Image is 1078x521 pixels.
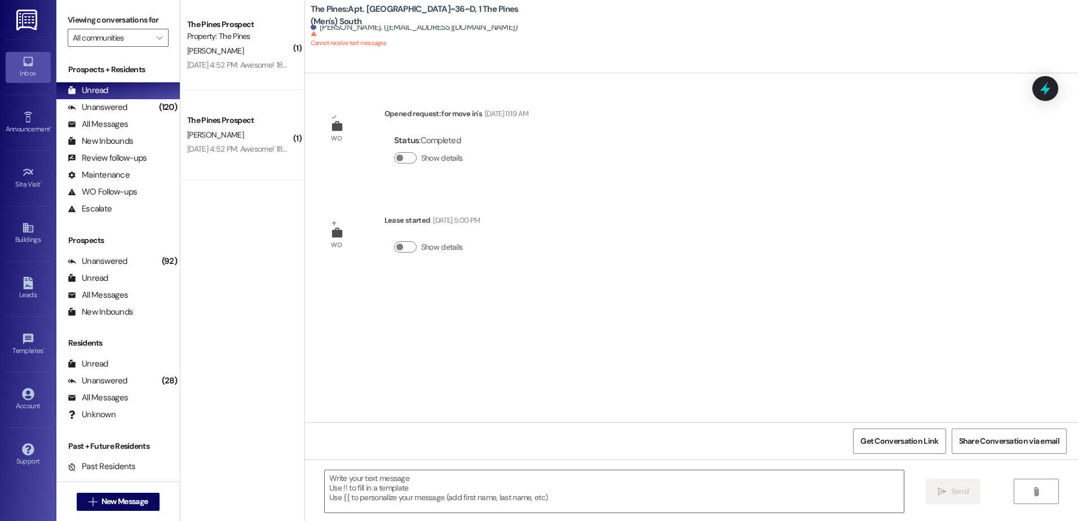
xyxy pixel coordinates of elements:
a: Support [6,440,51,470]
div: Residents [56,337,180,349]
b: Status [394,135,419,146]
div: Unknown [68,409,116,421]
a: Templates • [6,329,51,360]
div: Lease started [385,214,480,230]
div: Unread [68,358,108,370]
div: Unanswered [68,101,127,113]
input: All communities [73,29,151,47]
div: [DATE] 5:00 PM [430,214,480,226]
i:  [156,33,162,42]
a: Leads [6,273,51,304]
div: (120) [156,99,180,116]
span: • [41,179,42,187]
div: The Pines Prospect [187,19,291,30]
div: [DATE] 4:52 PM: Awesome! 1894 N 840 W [GEOGRAPHIC_DATA][US_STATE] 84604. Thanks [PERSON_NAME]! [187,60,548,70]
a: Buildings [6,218,51,249]
button: Share Conversation via email [952,429,1067,454]
div: Review follow-ups [68,152,147,164]
div: WO [331,239,342,251]
div: All Messages [68,289,128,301]
span: Get Conversation Link [860,435,938,447]
span: Share Conversation via email [959,435,1059,447]
div: Unread [68,272,108,284]
a: Inbox [6,52,51,82]
div: All Messages [68,392,128,404]
div: Unread [68,85,108,96]
img: ResiDesk Logo [16,10,39,30]
sup: Cannot receive text messages [311,30,386,47]
div: Maintenance [68,169,130,181]
span: [PERSON_NAME] [187,46,244,56]
div: (92) [159,253,180,270]
div: Property: The Pines [187,30,291,42]
button: New Message [77,493,160,511]
div: Prospects [56,235,180,246]
button: Send [926,479,980,504]
div: Past + Future Residents [56,440,180,452]
span: New Message [101,496,148,507]
b: The Pines: Apt. [GEOGRAPHIC_DATA]~36~D, 1 The Pines (Men's) South [311,3,536,28]
div: (28) [159,372,180,390]
div: [PERSON_NAME]. ([EMAIL_ADDRESS][DOMAIN_NAME]) [311,21,518,33]
div: WO [331,133,342,144]
div: Unanswered [68,375,127,387]
div: WO Follow-ups [68,186,137,198]
i:  [89,497,97,506]
i:  [1032,487,1040,496]
div: Opened request: for move in's [385,108,528,123]
label: Show details [421,241,463,253]
div: New Inbounds [68,135,133,147]
span: • [50,123,52,131]
div: [DATE] 11:19 AM [482,108,528,120]
span: Send [951,485,969,497]
div: : Completed [394,132,467,149]
div: [DATE] 4:52 PM: Awesome! 1894 N 840 W [GEOGRAPHIC_DATA][US_STATE] 84604. Thanks [PERSON_NAME]! [187,144,548,154]
label: Show details [421,152,463,164]
label: Viewing conversations for [68,11,169,29]
div: Prospects + Residents [56,64,180,76]
div: New Inbounds [68,306,133,318]
div: Past Residents [68,461,136,473]
span: [PERSON_NAME] [187,130,244,140]
div: Unanswered [68,255,127,267]
i:  [938,487,946,496]
span: • [43,345,45,353]
div: Escalate [68,203,112,215]
div: All Messages [68,118,128,130]
div: The Pines Prospect [187,114,291,126]
a: Account [6,385,51,415]
a: Site Visit • [6,163,51,193]
button: Get Conversation Link [853,429,946,454]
